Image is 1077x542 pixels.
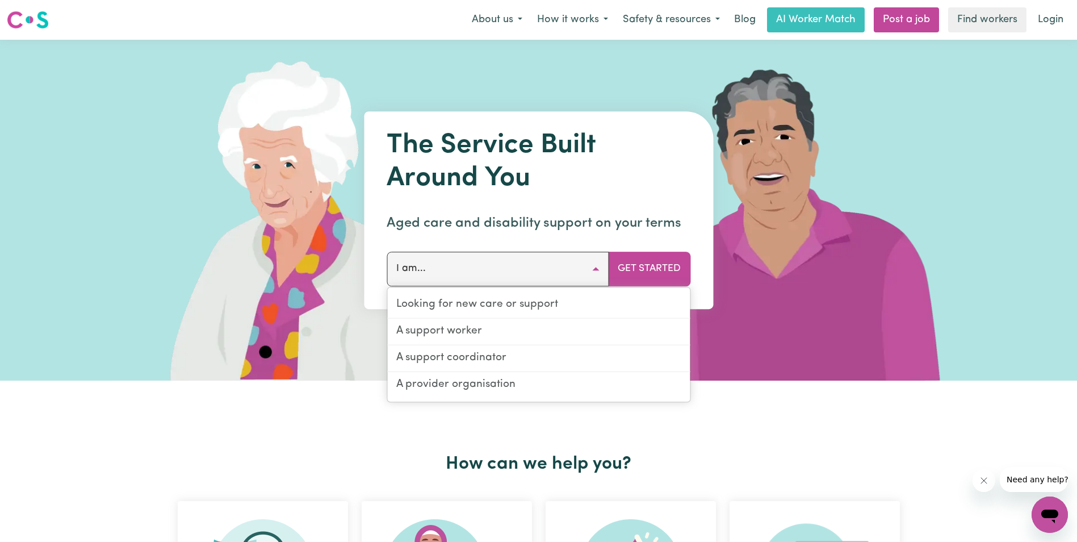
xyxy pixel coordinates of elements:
p: Aged care and disability support on your terms [387,213,690,234]
a: AI Worker Match [767,7,865,32]
h1: The Service Built Around You [387,130,690,195]
span: Need any help? [7,8,69,17]
a: A support coordinator [387,345,690,372]
iframe: Message from company [1000,467,1068,492]
iframe: Close message [973,469,995,492]
a: Careseekers logo [7,7,49,33]
button: I am... [387,252,609,286]
button: About us [464,8,530,32]
a: Find workers [948,7,1026,32]
a: A provider organisation [387,372,690,398]
button: Get Started [608,252,690,286]
button: How it works [530,8,615,32]
div: I am... [387,287,690,402]
a: Looking for new care or support [387,292,690,319]
a: Login [1031,7,1070,32]
a: Blog [727,7,762,32]
h2: How can we help you? [171,453,907,475]
a: Post a job [874,7,939,32]
a: A support worker [387,319,690,345]
img: Careseekers logo [7,10,49,30]
iframe: Button to launch messaging window [1032,497,1068,533]
button: Safety & resources [615,8,727,32]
